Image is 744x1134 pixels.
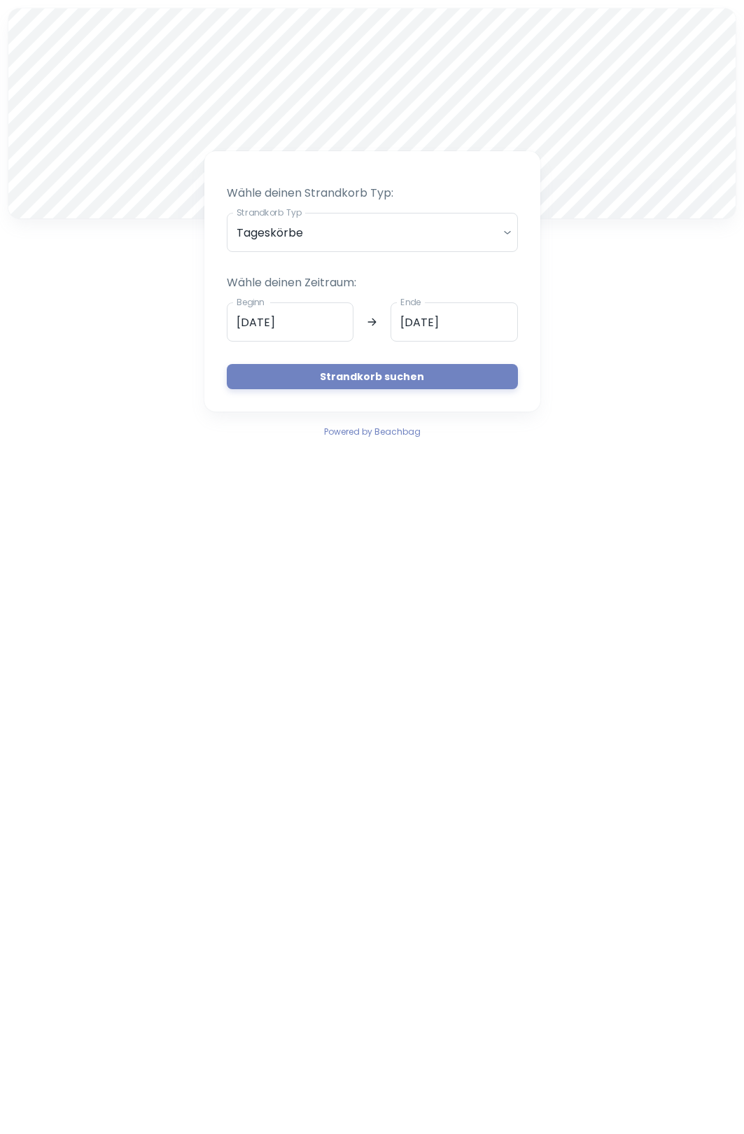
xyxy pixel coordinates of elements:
p: Wähle deinen Strandkorb Typ: [227,185,518,202]
label: Strandkorb Typ [237,206,302,218]
p: Wähle deinen Zeitraum: [227,274,518,291]
label: Beginn [237,296,265,308]
div: Tageskörbe [227,213,518,252]
input: dd.mm.yyyy [391,302,518,342]
a: Powered by Beachbag [324,423,421,440]
span: Powered by Beachbag [324,426,421,437]
button: Strandkorb suchen [227,364,518,389]
input: dd.mm.yyyy [227,302,354,342]
label: Ende [400,296,421,308]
